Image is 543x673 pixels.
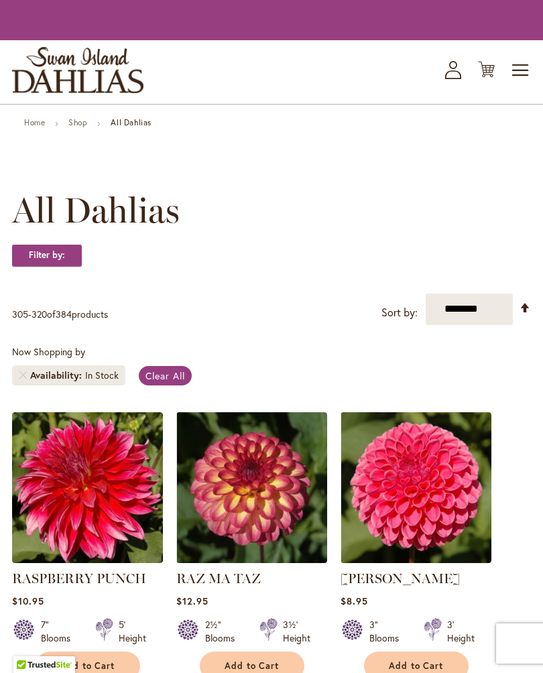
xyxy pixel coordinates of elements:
[12,595,44,607] span: $10.95
[12,190,180,231] span: All Dahlias
[30,369,85,382] span: Availability
[447,618,475,645] div: 3' Height
[176,570,261,587] a: RAZ MA TAZ
[111,117,152,127] strong: All Dahlias
[389,660,444,672] span: Add to Cart
[369,618,408,645] div: 3" Blooms
[12,412,163,563] img: RASPBERRY PUNCH
[60,660,115,672] span: Add to Cart
[12,308,28,320] span: 305
[12,345,85,358] span: Now Shopping by
[56,308,72,320] span: 384
[205,618,243,645] div: 2½" Blooms
[119,618,146,645] div: 5' Height
[341,570,460,587] a: [PERSON_NAME]
[341,595,368,607] span: $8.95
[225,660,280,672] span: Add to Cart
[10,625,48,663] iframe: Launch Accessibility Center
[19,371,27,379] a: Remove Availability In Stock
[41,618,79,645] div: 7" Blooms
[145,369,185,382] span: Clear All
[341,412,491,563] img: REBECCA LYNN
[12,244,82,267] strong: Filter by:
[176,553,327,566] a: RAZ MA TAZ
[12,553,163,566] a: RASPBERRY PUNCH
[24,117,45,127] a: Home
[381,300,418,325] label: Sort by:
[139,366,192,385] a: Clear All
[32,308,47,320] span: 320
[68,117,87,127] a: Shop
[12,304,108,325] p: - of products
[176,595,208,607] span: $12.95
[283,618,310,645] div: 3½' Height
[12,47,143,93] a: store logo
[12,570,146,587] a: RASPBERRY PUNCH
[176,412,327,563] img: RAZ MA TAZ
[341,553,491,566] a: REBECCA LYNN
[85,369,119,382] div: In Stock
